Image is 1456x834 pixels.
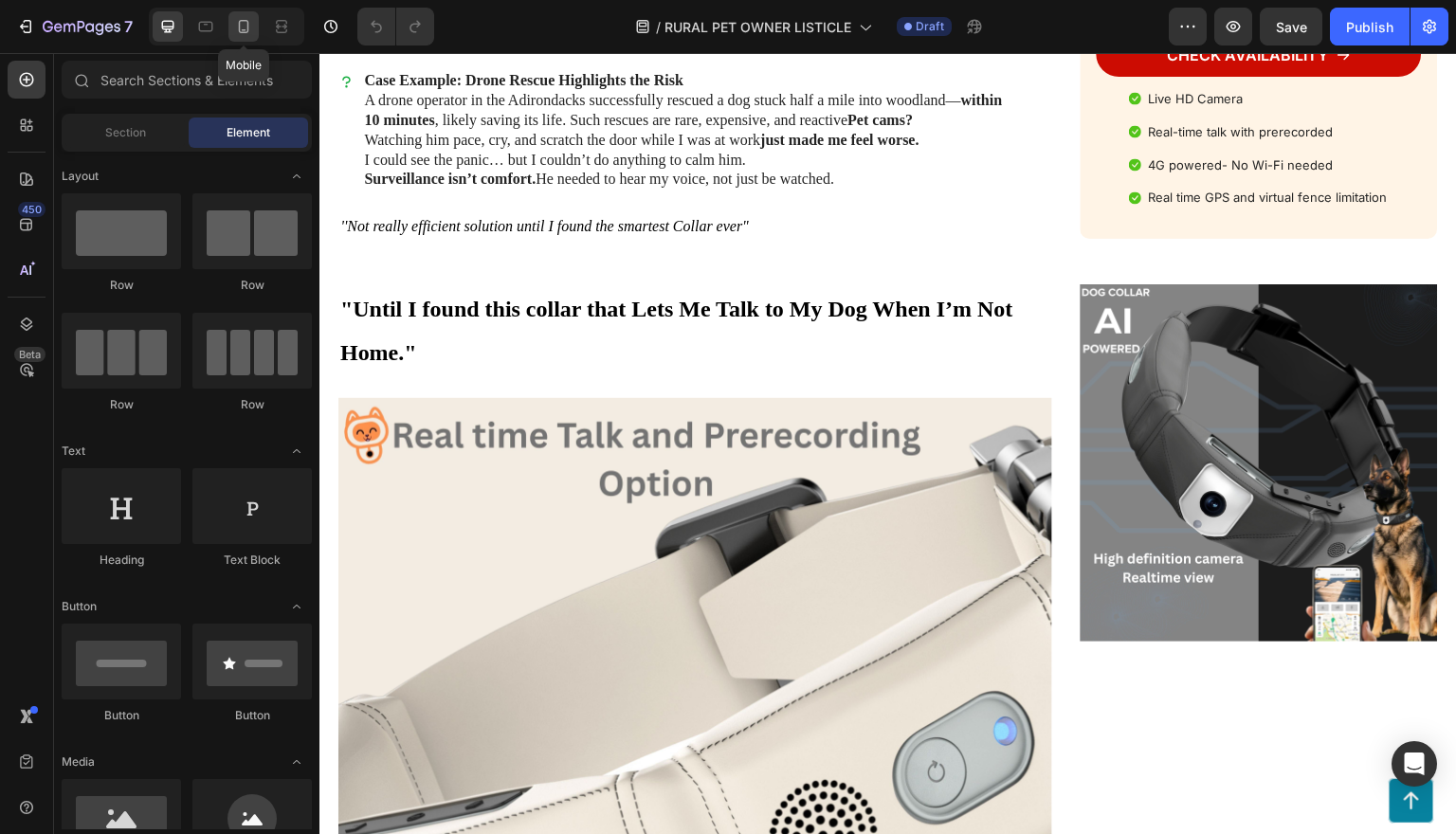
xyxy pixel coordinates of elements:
[441,79,600,95] strong: just made me feel worse.
[62,61,312,99] input: Search Sections & Elements
[528,59,593,75] strong: Pet cams?
[656,17,661,37] span: /
[916,18,944,35] span: Draft
[192,707,312,724] div: Button
[829,103,1068,119] p: 4G powered- No Wi-Fi needed
[45,78,700,136] p: Watching him pace, cry, and scratch the door while I was at work I could see the panic… but I cou...
[124,15,133,38] p: 7
[282,161,312,191] span: Toggle open
[192,396,312,413] div: Row
[227,124,270,141] span: Element
[664,17,851,37] span: RURAL PET OWNER LISTICLE
[829,136,1068,153] p: Real time GPS and virtual fence limitation
[62,396,181,413] div: Row
[319,53,1456,834] iframe: Design area
[761,231,1119,589] img: gempages_569480147728598037-cf9c052f-bbac-4ce8-bb23-7742936382c6.jpg
[357,8,434,45] div: Undo/Redo
[1260,8,1322,45] button: Save
[829,70,1068,86] p: Real-time talk with prerecorded
[1330,8,1410,45] button: Publish
[192,552,312,569] div: Text Block
[62,707,181,724] div: Button
[282,747,312,777] span: Toggle open
[192,277,312,294] div: Row
[14,347,45,362] div: Beta
[45,118,216,134] strong: Surveillance isn’t comfort.
[21,244,694,312] span: "Until I found this collar that Lets Me Talk to My Dog When I’m Not Home."
[62,552,181,569] div: Heading
[1346,17,1393,37] div: Publish
[62,598,97,615] span: Button
[62,753,95,771] span: Media
[105,124,146,141] span: Section
[62,168,99,185] span: Layout
[1276,19,1307,35] span: Save
[1392,741,1437,787] div: Open Intercom Messenger
[62,277,181,294] div: Row
[829,37,1068,53] p: Live HD Camera
[282,436,312,466] span: Toggle open
[8,8,141,45] button: 7
[21,165,429,181] span: ''Not really efficient solution until I found the smartest Collar ever"
[282,591,312,622] span: Toggle open
[62,443,85,460] span: Text
[18,202,45,217] div: 450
